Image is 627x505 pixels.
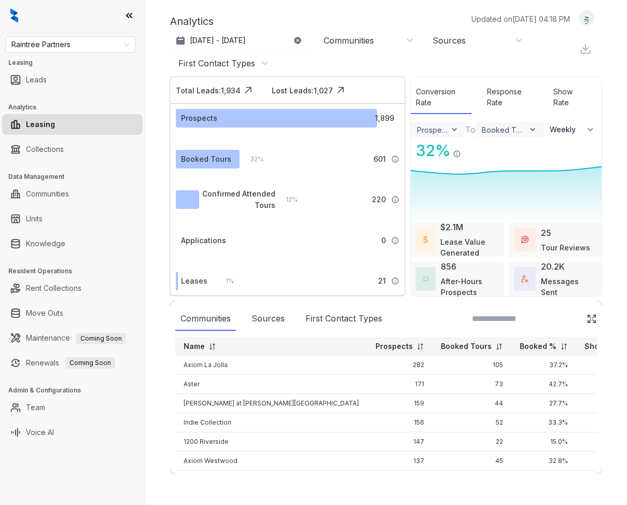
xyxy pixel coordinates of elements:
img: Info [453,150,461,158]
img: LeaseValue [423,235,428,244]
a: RenewalsComing Soon [26,353,115,373]
li: Leads [2,69,143,90]
span: 1,899 [375,113,394,124]
span: Coming Soon [65,357,115,369]
div: 1 % [215,275,234,287]
div: Leases [181,275,207,287]
div: 25 [541,227,551,239]
a: Communities [26,184,69,204]
p: Show Rate [584,341,624,352]
img: sorting [560,343,568,350]
div: Applications [181,235,226,246]
div: $2.1M [440,221,463,233]
td: 171 [367,375,433,394]
div: 856 [441,260,456,273]
div: Prospects [181,113,217,124]
li: Renewals [2,353,143,373]
li: Knowledge [2,233,143,254]
p: Name [184,341,205,352]
li: Communities [2,184,143,204]
img: ViewFilterArrow [528,125,537,134]
a: Knowledge [26,233,65,254]
p: Booked Tours [441,341,492,352]
img: Info [391,277,399,285]
img: Click Icon [241,82,256,98]
div: Show Rate [548,81,591,114]
td: 123 [367,471,433,490]
td: 32.8% [511,452,576,471]
span: 0 [381,235,386,246]
div: Response Rate [482,81,538,114]
div: Lost Leads: 1,027 [272,85,333,96]
td: Axiom La Jolla [175,356,367,375]
td: 15.0% [511,432,576,452]
td: 35.0% [511,471,576,490]
span: 220 [372,194,386,205]
div: Messages Sent [541,276,596,298]
td: 282 [367,356,433,375]
a: Leads [26,69,47,90]
div: After-Hours Prospects [441,276,498,298]
div: 32 % [240,153,263,165]
a: Team [26,397,45,418]
td: 147 [367,432,433,452]
img: SearchIcon [565,314,574,323]
li: Voice AI [2,422,143,443]
td: 156 [367,413,433,432]
li: Maintenance [2,328,143,348]
img: Download [579,43,592,55]
h3: Resident Operations [8,266,145,276]
p: Analytics [170,13,214,29]
img: TourReviews [521,236,528,243]
div: Total Leads: 1,934 [176,85,241,96]
img: Info [391,236,399,245]
img: TotalFum [521,275,528,283]
p: Updated on [DATE] 04:18 PM [471,13,570,24]
p: [DATE] - [DATE] [190,35,246,46]
div: 32 % [411,139,451,162]
td: 52 [433,413,511,432]
a: Units [26,208,43,229]
img: sorting [416,343,424,350]
img: Click Icon [461,141,477,156]
td: 45 [433,452,511,471]
li: Team [2,397,143,418]
h3: Analytics [8,103,145,112]
button: Weekly [544,120,602,139]
li: Rent Collections [2,278,143,299]
td: 1200 Riverside [175,432,367,452]
td: [PERSON_NAME] at [PERSON_NAME][GEOGRAPHIC_DATA] [175,394,367,413]
li: Leasing [2,114,143,135]
img: logo [10,8,18,23]
a: Leasing [26,114,55,135]
li: Collections [2,139,143,160]
td: 159 [367,394,433,413]
li: Move Outs [2,303,143,324]
div: First Contact Types [300,307,387,331]
img: UserAvatar [579,13,594,24]
div: Sources [246,307,290,331]
img: Info [391,195,399,204]
h3: Admin & Configurations [8,386,145,395]
div: Communities [175,307,236,331]
div: Sources [433,35,466,46]
img: AfterHoursConversations [423,276,428,282]
div: Communities [324,35,374,46]
td: Aster [175,375,367,394]
div: 12 % [275,194,298,205]
td: Axiom Westwood [175,452,367,471]
img: sorting [208,343,216,350]
td: 37.2% [511,356,576,375]
span: Coming Soon [76,333,126,344]
h3: Data Management [8,172,145,181]
td: 27.7% [511,394,576,413]
div: To [465,123,476,136]
a: Rent Collections [26,278,81,299]
div: Conversion Rate [411,81,471,114]
td: Indie Collection [175,413,367,432]
div: Booked Tours [482,125,526,134]
td: 33.3% [511,413,576,432]
span: Weekly [550,124,581,135]
td: 44 [433,394,511,413]
img: Click Icon [333,82,349,98]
